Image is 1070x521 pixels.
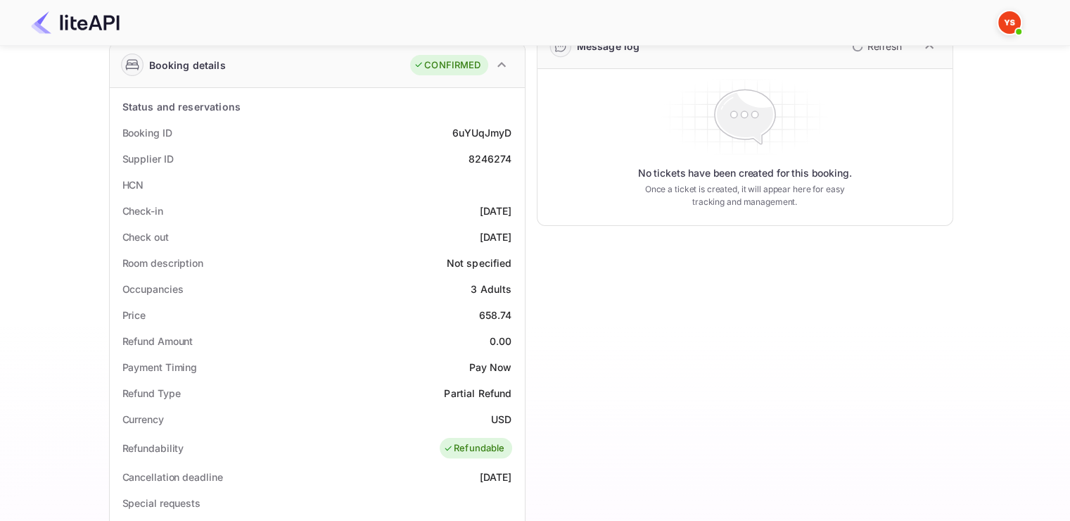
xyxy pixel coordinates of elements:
div: Refund Type [122,386,181,401]
button: Refresh [843,35,907,58]
div: Partial Refund [444,386,511,401]
div: Payment Timing [122,360,198,375]
div: [DATE] [480,470,512,484]
div: 6uYUqJmyD [452,125,511,140]
div: Refund Amount [122,334,193,349]
img: LiteAPI Logo [31,11,120,34]
div: 8246274 [468,151,511,166]
p: Refresh [867,39,902,54]
div: Message log [577,39,640,54]
img: Yandex Support [998,11,1021,34]
div: Booking details [149,58,226,73]
div: 0.00 [490,334,512,349]
div: Pay Now [469,360,511,375]
div: Refundability [122,441,184,456]
div: Price [122,308,146,322]
div: Room description [122,256,203,270]
div: CONFIRMED [414,58,480,73]
div: Status and reservations [122,99,241,114]
div: USD [491,412,511,427]
p: Once a ticket is created, it will appear here for easy tracking and management. [634,183,856,208]
div: Cancellation deadline [122,470,223,484]
div: Currency [122,412,164,427]
div: 658.74 [479,308,512,322]
div: Special requests [122,496,200,510]
p: No tickets have been created for this booking. [638,166,852,180]
div: [DATE] [480,230,512,244]
div: HCN [122,177,144,192]
div: Check out [122,230,169,244]
div: Not specified [447,256,512,270]
div: Booking ID [122,125,172,140]
div: 3 Adults [471,282,511,296]
div: Occupancies [122,282,184,296]
div: Check-in [122,203,163,218]
div: Supplier ID [122,151,174,166]
div: [DATE] [480,203,512,218]
div: Refundable [443,441,505,456]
